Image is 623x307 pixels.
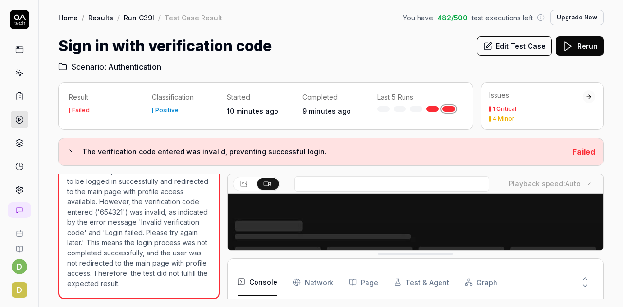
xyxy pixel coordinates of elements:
[165,13,222,22] div: Test Case Result
[477,36,552,56] button: Edit Test Case
[152,92,211,102] p: Classification
[472,13,533,23] span: test executions left
[302,107,351,115] time: 9 minutes ago
[394,269,449,296] button: Test & Agent
[302,92,361,102] p: Completed
[227,92,286,102] p: Started
[158,13,161,22] div: /
[349,269,378,296] button: Page
[88,13,113,22] a: Results
[12,282,27,298] span: d
[117,13,120,22] div: /
[4,222,35,237] a: Book a call with us
[572,147,595,157] span: Failed
[437,13,468,23] span: 482 / 500
[58,35,272,57] h1: Sign in with verification code
[108,61,161,72] span: Authentication
[58,13,78,22] a: Home
[489,90,583,100] div: Issues
[550,10,604,25] button: Upgrade Now
[69,92,136,102] p: Result
[227,107,278,115] time: 10 minutes ago
[509,179,581,189] div: Playback speed:
[67,145,211,289] p: The test case goal was to successfully log in to MyShell Art using an email verification code. Th...
[69,61,106,72] span: Scenario:
[124,13,154,22] a: Run C39I
[493,106,516,112] div: 1 Critical
[403,13,433,23] span: You have
[238,269,277,296] button: Console
[72,108,90,113] div: Failed
[4,237,35,253] a: Documentation
[4,274,35,300] button: d
[82,13,84,22] div: /
[12,259,27,274] button: d
[493,116,514,122] div: 4 Minor
[465,269,497,296] button: Graph
[155,108,179,113] div: Positive
[82,146,565,158] h3: The verification code entered was invalid, preventing successful login.
[293,269,333,296] button: Network
[67,146,565,158] button: The verification code entered was invalid, preventing successful login.
[8,202,31,218] a: New conversation
[58,61,161,72] a: Scenario:Authentication
[377,92,455,102] p: Last 5 Runs
[556,36,604,56] button: Rerun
